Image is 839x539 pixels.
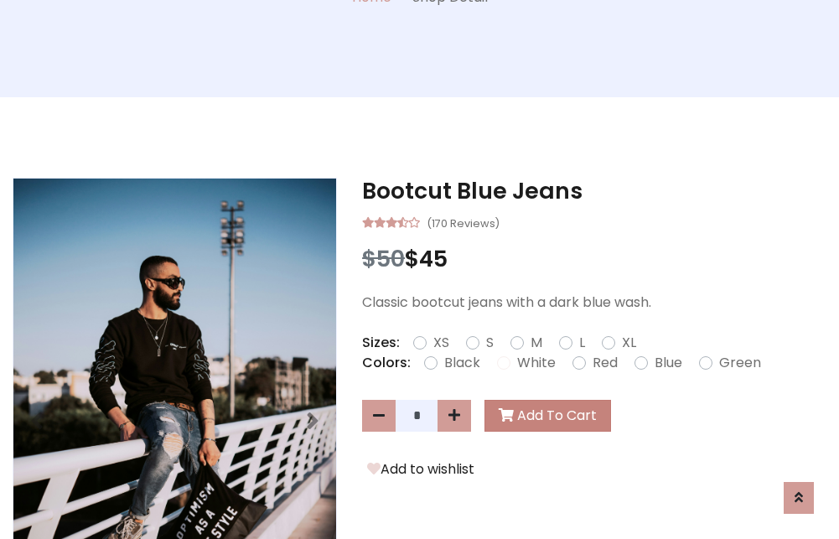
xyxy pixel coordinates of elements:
[486,333,494,353] label: S
[362,333,400,353] p: Sizes:
[362,459,479,480] button: Add to wishlist
[362,353,411,373] p: Colors:
[419,243,448,274] span: 45
[593,353,618,373] label: Red
[362,246,826,272] h3: $
[719,353,761,373] label: Green
[362,293,826,313] p: Classic bootcut jeans with a dark blue wash.
[362,178,826,205] h3: Bootcut Blue Jeans
[444,353,480,373] label: Black
[655,353,682,373] label: Blue
[517,353,556,373] label: White
[622,333,636,353] label: XL
[433,333,449,353] label: XS
[484,400,611,432] button: Add To Cart
[531,333,542,353] label: M
[362,243,405,274] span: $50
[427,212,500,232] small: (170 Reviews)
[579,333,585,353] label: L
